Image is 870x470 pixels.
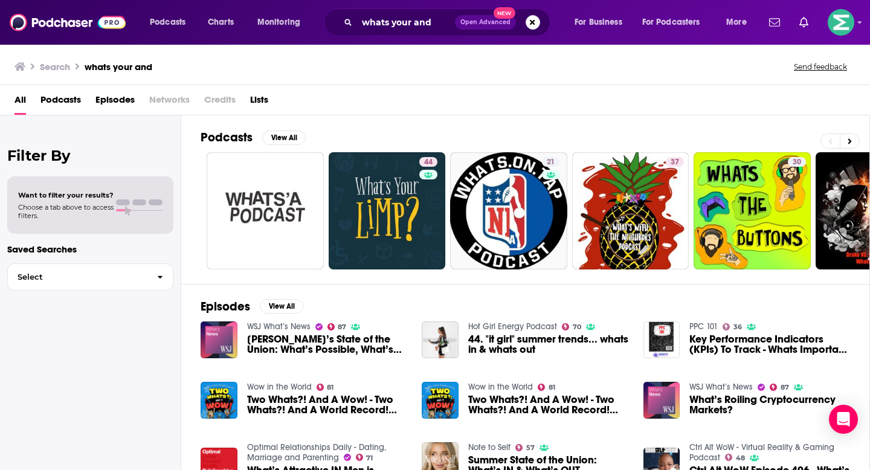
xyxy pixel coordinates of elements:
[566,13,637,32] button: open menu
[562,323,581,330] a: 70
[494,7,515,19] span: New
[643,321,680,358] img: Key Performance Indicators (KPIs) To Track - Whats Important and Whats Not
[549,385,555,390] span: 81
[689,334,850,355] span: Key Performance Indicators (KPIs) To Track - Whats Important and Whats Not
[460,19,511,25] span: Open Advanced
[335,8,562,36] div: Search podcasts, credits, & more...
[200,13,241,32] a: Charts
[10,11,126,34] img: Podchaser - Follow, Share and Rate Podcasts
[260,299,303,314] button: View All
[689,321,718,332] a: PPC 101
[7,147,173,164] h2: Filter By
[422,321,459,358] img: 44. "it girl" summer trends... whats in & whats out
[790,62,851,72] button: Send feedback
[781,385,789,390] span: 87
[468,394,629,415] span: Two Whats?! And A Wow! - Two Whats?! And A World Record! ([DATE])
[14,90,26,115] a: All
[7,263,173,291] button: Select
[689,394,850,415] a: What’s Roiling Cryptocurrency Markets?
[718,13,762,32] button: open menu
[201,321,237,358] img: Biden’s State of the Union: What’s Possible, What’s Politics
[468,321,557,332] a: Hot Girl Energy Podcast
[247,394,408,415] span: Two Whats?! And A Wow! - Two Whats?! And A World Record! ([DATE])
[8,273,147,281] span: Select
[788,157,806,167] a: 30
[424,156,433,169] span: 44
[247,394,408,415] a: Two Whats?! And A Wow! - Two Whats?! And A World Record! (6/14/24)
[828,9,854,36] span: Logged in as LKassela
[201,382,237,419] img: Two Whats?! And A Wow! - Two Whats?! And A World Record! (6/14/24)
[85,61,152,72] h3: whats your and
[247,442,386,463] a: Optimal Relationships Daily - Dating, Marriage and Parenting
[7,243,173,255] p: Saved Searches
[450,152,567,269] a: 21
[247,334,408,355] span: [PERSON_NAME]’s State of the Union: What’s Possible, What’s Politics
[468,394,629,415] a: Two Whats?! And A Wow! - Two Whats?! And A World Record! (8/29/25)
[201,299,250,314] h2: Episodes
[317,384,334,391] a: 81
[257,14,300,31] span: Monitoring
[455,15,516,30] button: Open AdvancedNew
[515,444,535,451] a: 57
[572,152,689,269] a: 37
[829,405,858,434] div: Open Intercom Messenger
[95,90,135,115] a: Episodes
[201,130,253,145] h2: Podcasts
[18,191,114,199] span: Want to filter your results?
[40,90,81,115] a: Podcasts
[736,456,745,461] span: 48
[204,90,236,115] span: Credits
[249,13,316,32] button: open menu
[262,130,306,145] button: View All
[468,382,533,392] a: Wow in the World
[733,324,742,330] span: 36
[723,323,742,330] a: 36
[575,14,622,31] span: For Business
[247,334,408,355] a: Biden’s State of the Union: What’s Possible, What’s Politics
[542,157,559,167] a: 21
[642,14,700,31] span: For Podcasters
[356,454,373,461] a: 71
[828,9,854,36] img: User Profile
[468,442,511,452] a: Note to Self
[764,12,785,33] a: Show notifications dropdown
[201,130,306,145] a: PodcastsView All
[689,442,834,463] a: Ctrl Alt WoW - Virtual Reality & Gaming Podcast
[247,321,311,332] a: WSJ What’s News
[149,90,190,115] span: Networks
[671,156,679,169] span: 37
[666,157,684,167] a: 37
[538,384,555,391] a: 81
[141,13,201,32] button: open menu
[643,382,680,419] a: What’s Roiling Cryptocurrency Markets?
[726,14,747,31] span: More
[793,156,801,169] span: 30
[247,382,312,392] a: Wow in the World
[422,382,459,419] img: Two Whats?! And A Wow! - Two Whats?! And A World Record! (8/29/25)
[468,334,629,355] span: 44. "it girl" summer trends... whats in & whats out
[40,61,70,72] h3: Search
[725,454,745,461] a: 48
[327,385,333,390] span: 81
[634,13,718,32] button: open menu
[201,299,303,314] a: EpisodesView All
[689,382,753,392] a: WSJ What’s News
[150,14,185,31] span: Podcasts
[250,90,268,115] a: Lists
[794,12,813,33] a: Show notifications dropdown
[526,445,535,451] span: 57
[694,152,811,269] a: 30
[573,324,581,330] span: 70
[547,156,555,169] span: 21
[366,456,373,461] span: 71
